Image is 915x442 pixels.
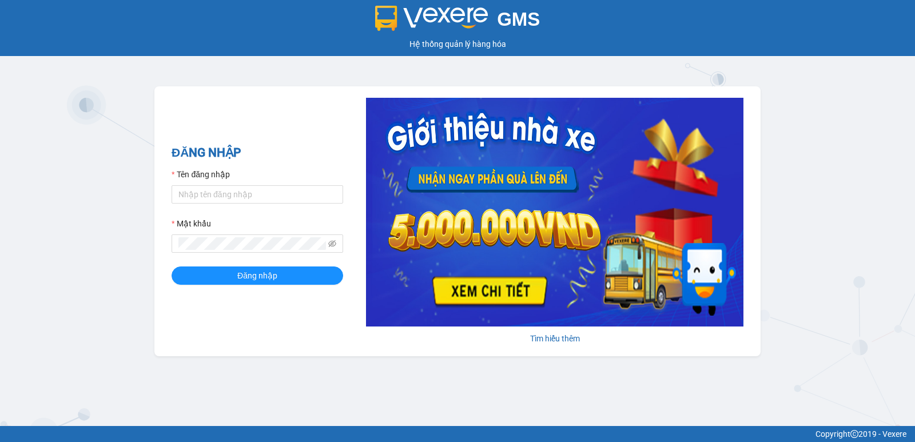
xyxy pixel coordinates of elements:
h2: ĐĂNG NHẬP [172,144,343,162]
a: GMS [375,17,540,26]
button: Đăng nhập [172,266,343,285]
span: Đăng nhập [237,269,277,282]
div: Hệ thống quản lý hàng hóa [3,38,912,50]
input: Mật khẩu [178,237,326,250]
img: banner-0 [366,98,743,326]
img: logo 2 [375,6,488,31]
div: Copyright 2019 - Vexere [9,428,906,440]
div: Tìm hiểu thêm [366,332,743,345]
span: copyright [850,430,858,438]
label: Mật khẩu [172,217,211,230]
label: Tên đăng nhập [172,168,230,181]
span: eye-invisible [328,240,336,248]
span: GMS [497,9,540,30]
input: Tên đăng nhập [172,185,343,204]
